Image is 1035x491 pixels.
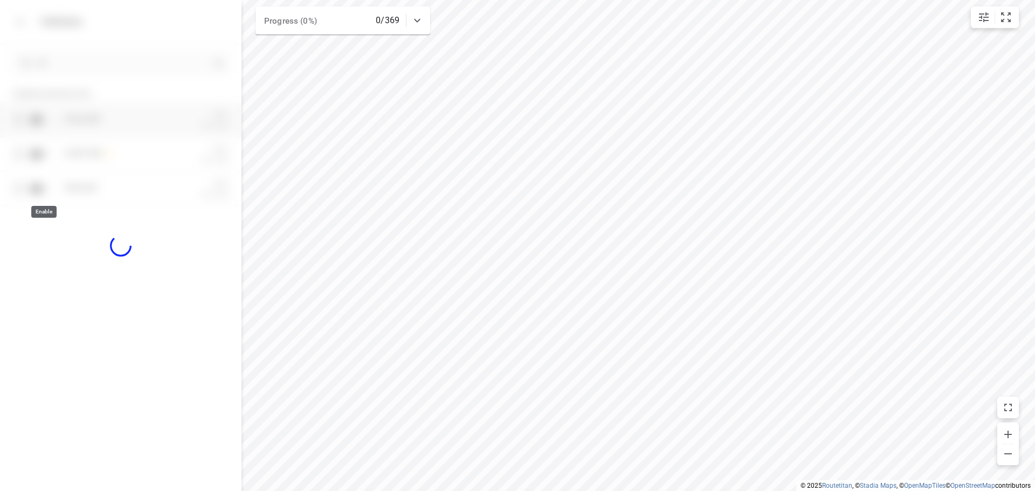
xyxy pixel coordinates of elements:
a: Routetitan [822,482,852,489]
div: Progress (0%)0/369 [256,6,430,34]
a: OpenMapTiles [904,482,946,489]
button: Fit zoom [995,6,1017,28]
li: © 2025 , © , © © contributors [801,482,1031,489]
span: Progress (0%) [264,16,317,26]
a: Stadia Maps [860,482,896,489]
p: 0/369 [376,14,399,27]
div: small contained button group [971,6,1019,28]
button: Map settings [973,6,995,28]
a: OpenStreetMap [950,482,995,489]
